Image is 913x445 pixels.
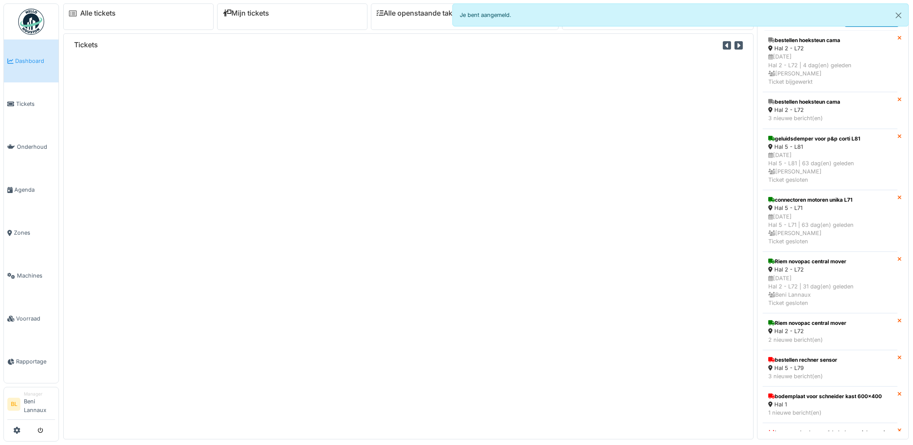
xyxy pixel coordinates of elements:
[768,143,892,151] div: Hal 5 - L81
[768,265,892,274] div: Hal 2 - L72
[768,36,892,44] div: bestellen hoeksteun cama
[15,57,55,65] span: Dashboard
[16,100,55,108] span: Tickets
[768,213,892,246] div: [DATE] Hal 5 - L71 | 63 dag(en) geleden [PERSON_NAME] Ticket gesloten
[763,129,897,190] a: geluidsdemper voor p&p corti L81 Hal 5 - L81 [DATE]Hal 5 - L81 | 63 dag(en) geleden [PERSON_NAME]...
[889,4,908,27] button: Close
[223,9,269,17] a: Mijn tickets
[768,204,892,212] div: Hal 5 - L71
[14,186,55,194] span: Agenda
[4,168,58,211] a: Agenda
[4,39,58,82] a: Dashboard
[16,357,55,366] span: Rapportage
[768,274,892,308] div: [DATE] Hal 2 - L72 | 31 dag(en) geleden Beni Lannaux Ticket gesloten
[763,30,897,92] a: bestellen hoeksteun cama Hal 2 - L72 [DATE]Hal 2 - L72 | 4 dag(en) geleden [PERSON_NAME]Ticket bi...
[768,356,892,364] div: bestellen rechner sensor
[768,196,892,204] div: connectoren motoren unika L71
[763,350,897,386] a: bestellen rechner sensor Hal 5 - L79 3 nieuwe bericht(en)
[14,229,55,237] span: Zones
[24,391,55,397] div: Manager
[4,211,58,254] a: Zones
[74,41,98,49] h6: Tickets
[16,314,55,323] span: Voorraad
[763,313,897,350] a: Riem novopac central mover Hal 2 - L72 2 nieuwe bericht(en)
[7,391,55,420] a: BL ManagerBeni Lannaux
[452,3,909,26] div: Je bent aangemeld.
[763,92,897,128] a: bestellen hoeksteun cama Hal 2 - L72 3 nieuwe bericht(en)
[768,135,892,143] div: geluidsdemper voor p&p corti L81
[768,319,892,327] div: Riem novopac central mover
[4,297,58,340] a: Voorraad
[17,143,55,151] span: Onderhoud
[4,254,58,297] a: Machines
[768,336,892,344] div: 2 nieuwe bericht(en)
[17,272,55,280] span: Machines
[768,327,892,335] div: Hal 2 - L72
[768,400,892,409] div: Hal 1
[768,258,892,265] div: Riem novopac central mover
[768,372,892,380] div: 3 nieuwe bericht(en)
[377,9,461,17] a: Alle openstaande taken
[768,364,892,372] div: Hal 5 - L79
[763,386,897,423] a: bodemplaat voor schneider kast 600x400 Hal 1 1 nieuwe bericht(en)
[768,106,892,114] div: Hal 2 - L72
[763,252,897,313] a: Riem novopac central mover Hal 2 - L72 [DATE]Hal 2 - L72 | 31 dag(en) geleden Beni LannauxTicket ...
[80,9,116,17] a: Alle tickets
[18,9,44,35] img: Badge_color-CXgf-gQk.svg
[768,151,892,184] div: [DATE] Hal 5 - L81 | 63 dag(en) geleden [PERSON_NAME] Ticket gesloten
[4,340,58,383] a: Rapportage
[4,125,58,168] a: Onderhoud
[763,190,897,252] a: connectoren motoren unika L71 Hal 5 - L71 [DATE]Hal 5 - L71 | 63 dag(en) geleden [PERSON_NAME]Tic...
[768,52,892,86] div: [DATE] Hal 2 - L72 | 4 dag(en) geleden [PERSON_NAME] Ticket bijgewerkt
[768,393,892,400] div: bodemplaat voor schneider kast 600x400
[768,114,892,122] div: 3 nieuwe bericht(en)
[4,82,58,125] a: Tickets
[24,391,55,418] li: Beni Lannaux
[768,98,892,106] div: bestellen hoeksteun cama
[768,44,892,52] div: Hal 2 - L72
[768,409,892,417] div: 1 nieuwe bericht(en)
[7,398,20,411] li: BL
